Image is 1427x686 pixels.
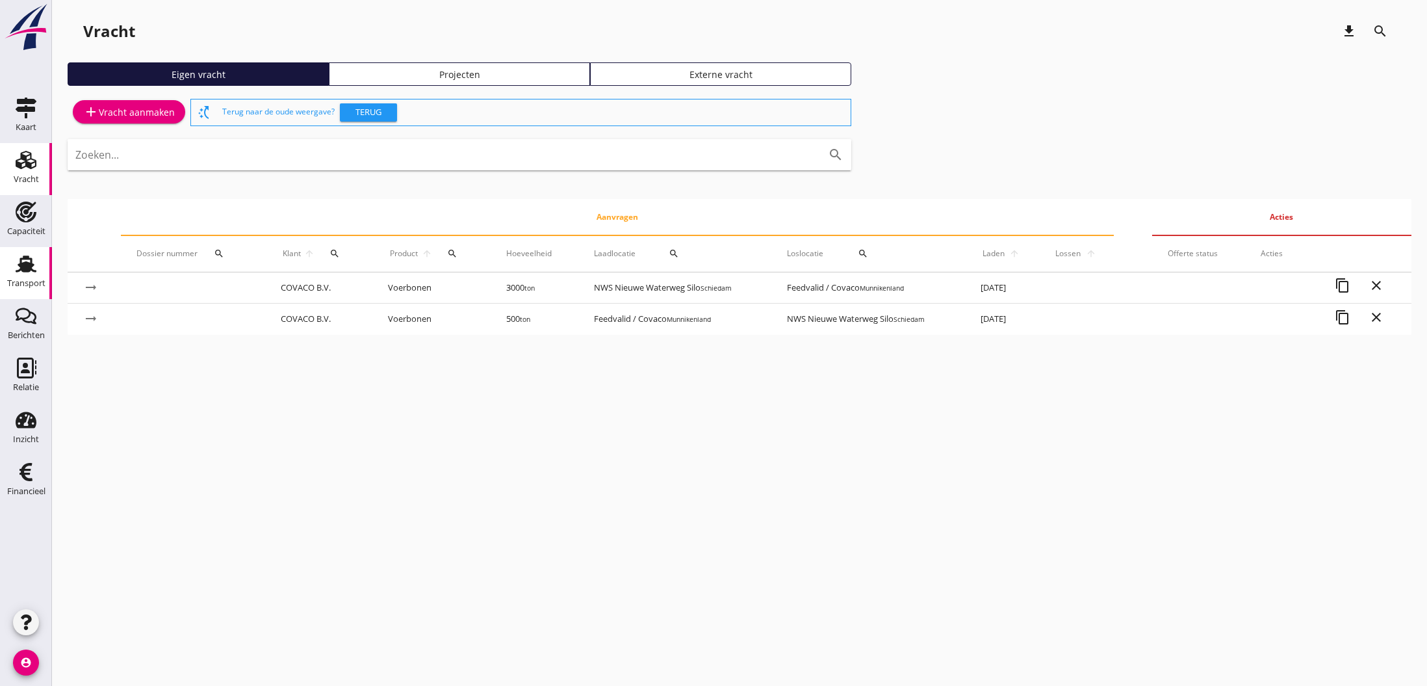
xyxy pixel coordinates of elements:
[83,104,175,120] div: Vracht aanmaken
[828,147,843,163] i: search
[388,248,420,259] span: Product
[345,106,392,119] div: Terug
[372,272,491,304] td: Voerbonen
[121,199,1114,235] th: Aanvragen
[596,68,845,81] div: Externe vracht
[1261,248,1396,259] div: Acties
[701,284,732,293] small: Schiedam
[1168,248,1229,259] div: Offerte status
[13,383,39,391] div: Relatie
[83,21,135,42] div: Vracht
[860,284,904,293] small: Munnikenland
[420,248,434,259] i: arrow_upward
[214,248,224,259] i: search
[1372,23,1388,39] i: search
[578,304,771,335] td: Feedvalid / Covaco
[73,100,185,124] a: Vracht aanmaken
[506,313,530,324] span: 500
[506,248,563,259] div: Hoeveelheid
[302,248,316,259] i: arrow_upward
[73,68,323,81] div: Eigen vracht
[1341,23,1357,39] i: download
[524,284,535,293] small: ton
[281,248,302,259] span: Klant
[14,175,39,183] div: Vracht
[981,248,1007,259] span: Laden
[372,304,491,335] td: Voerbonen
[329,248,340,259] i: search
[265,304,372,335] td: COVACO B.V.
[329,62,590,86] a: Projecten
[13,650,39,676] i: account_circle
[13,435,39,443] div: Inzicht
[136,238,250,269] div: Dossier nummer
[893,315,925,324] small: Schiedam
[1369,278,1384,293] i: close
[965,304,1038,335] td: [DATE]
[447,248,457,259] i: search
[83,280,99,295] i: arrow_right_alt
[83,104,99,120] i: add
[1152,199,1411,235] th: Acties
[594,238,756,269] div: Laadlocatie
[520,315,530,324] small: ton
[1335,278,1350,293] i: content_copy
[667,315,711,324] small: Munnikenland
[68,62,329,86] a: Eigen vracht
[590,62,851,86] a: Externe vracht
[196,105,212,120] i: switch_access_shortcut
[83,311,99,326] i: arrow_right_alt
[578,272,771,304] td: NWS Nieuwe Waterweg Silo
[7,487,45,495] div: Financieel
[222,99,845,125] div: Terug naar de oude weergave?
[7,279,45,287] div: Transport
[75,144,807,165] input: Zoeken...
[506,282,535,293] span: 3000
[965,272,1038,304] td: [DATE]
[1369,310,1384,325] i: close
[1053,248,1083,259] span: Lossen
[265,272,372,304] td: COVACO B.V.
[669,248,679,259] i: search
[771,272,964,304] td: Feedvalid / Covaco
[1007,248,1022,259] i: arrow_upward
[7,227,45,235] div: Capaciteit
[340,103,397,122] button: Terug
[858,248,868,259] i: search
[335,68,584,81] div: Projecten
[1335,310,1350,325] i: content_copy
[771,304,964,335] td: NWS Nieuwe Waterweg Silo
[16,123,36,131] div: Kaart
[8,331,45,339] div: Berichten
[3,3,49,51] img: logo-small.a267ee39.svg
[1083,248,1098,259] i: arrow_upward
[787,238,949,269] div: Loslocatie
